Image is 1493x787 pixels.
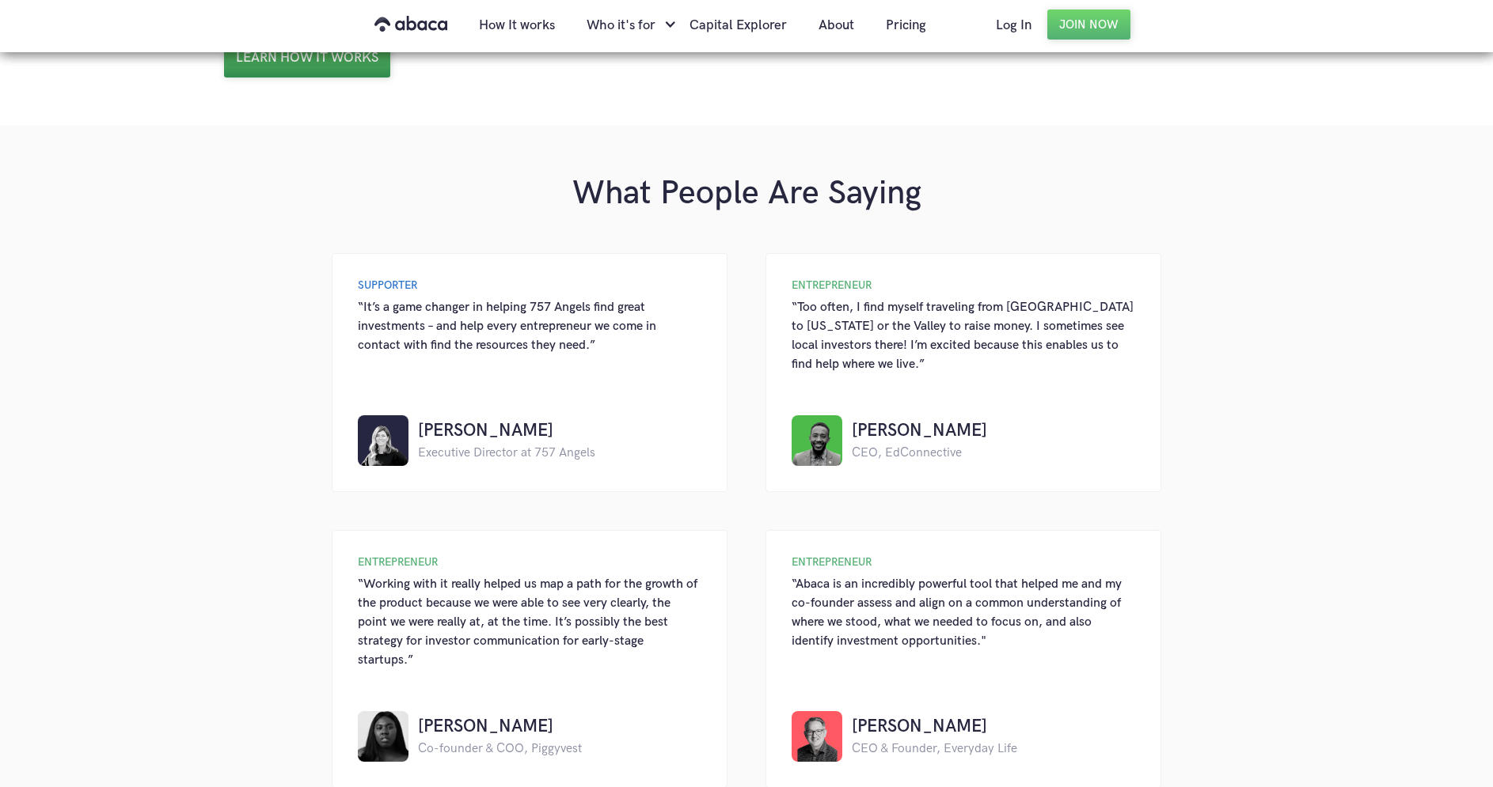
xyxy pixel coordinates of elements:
h4: [PERSON_NAME] [852,714,1017,740]
div: ENTREPRENEUR [358,556,701,569]
div: ENTREPRENEUR [792,556,1135,569]
h4: [PERSON_NAME] [852,418,987,444]
div: “It’s a game changer in helping 757 Angels find great investments – and help every entrepreneur w... [358,298,701,355]
h1: What People Are Saying [224,172,1269,215]
a: Learn how it works [224,38,390,78]
div: Co-founder & COO, Piggyvest [418,740,582,759]
h4: [PERSON_NAME] [418,418,595,444]
div: CEO, EdConnective [852,444,987,463]
div: “Too often, I find myself traveling from [GEOGRAPHIC_DATA] to [US_STATE] or the Valley to raise m... [792,298,1135,374]
div: “Working with it really helped us map a path for the growth of the product because we were able t... [358,575,701,670]
h4: [PERSON_NAME] [418,714,582,740]
div: Executive Director at 757 Angels [418,444,595,463]
div: SUPPORTER [358,279,701,292]
div: ENTREPRENEUR [792,279,1135,292]
div: CEO & Founder, Everyday Life [852,740,1017,759]
a: Join Now [1047,9,1130,40]
div: “Abaca is an incredibly powerful tool that helped me and my co-founder assess and align on a comm... [792,575,1135,651]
